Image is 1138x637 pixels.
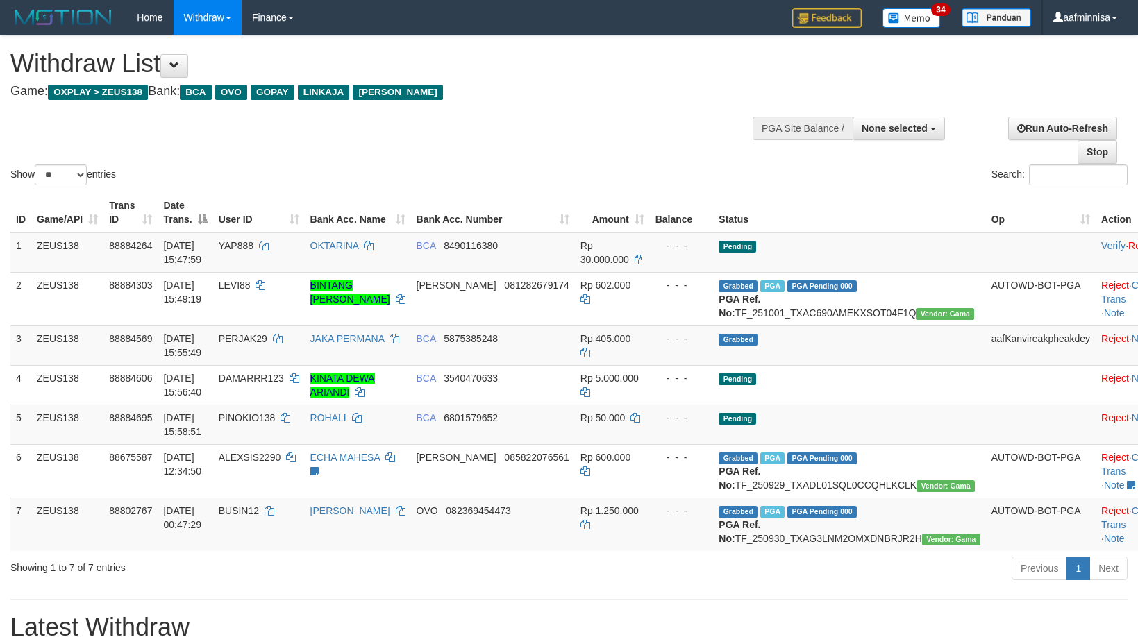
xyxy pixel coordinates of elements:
[922,534,980,545] span: Vendor URL: https://trx31.1velocity.biz
[109,452,152,463] span: 88675587
[109,240,152,251] span: 88884264
[1104,479,1125,491] a: Note
[31,325,103,365] td: ZEUS138
[310,452,380,463] a: ECHA MAHESA
[986,444,1096,498] td: AUTOWD-BOT-PGA
[109,505,152,516] span: 88802767
[580,505,639,516] span: Rp 1.250.000
[1101,412,1129,423] a: Reject
[411,193,575,232] th: Bank Acc. Number: activate to sort column ascending
[787,452,857,464] span: PGA Pending
[10,555,464,575] div: Showing 1 to 7 of 7 entries
[580,333,630,344] span: Rp 405.000
[504,452,569,463] span: Copy 085822076561 to clipboard
[719,373,756,385] span: Pending
[719,452,758,464] span: Grabbed
[163,452,201,477] span: [DATE] 12:34:50
[310,280,390,305] a: BINTANG [PERSON_NAME]
[1101,452,1129,463] a: Reject
[1101,373,1129,384] a: Reject
[109,373,152,384] span: 88884606
[417,333,436,344] span: BCA
[719,506,758,518] span: Grabbed
[444,412,498,423] span: Copy 6801579652 to clipboard
[180,85,211,100] span: BCA
[719,280,758,292] span: Grabbed
[792,8,862,28] img: Feedback.jpg
[103,193,158,232] th: Trans ID: activate to sort column ascending
[219,280,251,291] span: LEVI88
[163,412,201,437] span: [DATE] 15:58:51
[655,278,708,292] div: - - -
[219,240,253,251] span: YAP888
[986,325,1096,365] td: aafKanvireakpheakdey
[31,272,103,325] td: ZEUS138
[1101,333,1129,344] a: Reject
[760,506,785,518] span: Marked by aafsreyleap
[713,498,985,551] td: TF_250930_TXAG3LNM2OMXDNBRJR2H
[10,325,31,365] td: 3
[219,373,284,384] span: DAMARRR123
[31,193,103,232] th: Game/API: activate to sort column ascending
[31,405,103,444] td: ZEUS138
[310,412,346,423] a: ROHALI
[310,505,390,516] a: [PERSON_NAME]
[713,272,985,325] td: TF_251001_TXAC690AMEKXSOT04F1Q
[655,371,708,385] div: - - -
[991,164,1128,185] label: Search:
[109,412,152,423] span: 88884695
[219,412,276,423] span: PINOKIO138
[1066,557,1090,580] a: 1
[31,498,103,551] td: ZEUS138
[655,504,708,518] div: - - -
[109,333,152,344] span: 88884569
[48,85,148,100] span: OXPLAY > ZEUS138
[10,164,116,185] label: Show entries
[251,85,294,100] span: GOPAY
[986,272,1096,325] td: AUTOWD-BOT-PGA
[917,480,975,492] span: Vendor URL: https://trx31.1velocity.biz
[10,232,31,273] td: 1
[504,280,569,291] span: Copy 081282679174 to clipboard
[10,365,31,405] td: 4
[962,8,1031,27] img: panduan.png
[31,444,103,498] td: ZEUS138
[31,232,103,273] td: ZEUS138
[719,241,756,253] span: Pending
[215,85,247,100] span: OVO
[163,505,201,530] span: [DATE] 00:47:29
[1104,307,1125,318] a: Note
[931,3,950,16] span: 34
[444,373,498,384] span: Copy 3540470633 to clipboard
[719,413,756,425] span: Pending
[1089,557,1128,580] a: Next
[10,50,745,78] h1: Withdraw List
[1101,280,1129,291] a: Reject
[31,365,103,405] td: ZEUS138
[760,452,785,464] span: Marked by aafpengsreynich
[713,193,985,232] th: Status
[310,373,375,398] a: KINATA DEWA ARIANDI
[760,280,785,292] span: Marked by aafanarl
[916,308,974,320] span: Vendor URL: https://trx31.1velocity.biz
[163,333,201,358] span: [DATE] 15:55:49
[109,280,152,291] span: 88884303
[580,452,630,463] span: Rp 600.000
[163,373,201,398] span: [DATE] 15:56:40
[655,332,708,346] div: - - -
[655,450,708,464] div: - - -
[1008,117,1117,140] a: Run Auto-Refresh
[417,280,496,291] span: [PERSON_NAME]
[444,240,498,251] span: Copy 8490116380 to clipboard
[1104,533,1125,544] a: Note
[986,498,1096,551] td: AUTOWD-BOT-PGA
[719,519,760,544] b: PGA Ref. No:
[655,411,708,425] div: - - -
[753,117,853,140] div: PGA Site Balance /
[580,373,639,384] span: Rp 5.000.000
[298,85,350,100] span: LINKAJA
[853,117,945,140] button: None selected
[1101,240,1126,251] a: Verify
[417,412,436,423] span: BCA
[353,85,442,100] span: [PERSON_NAME]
